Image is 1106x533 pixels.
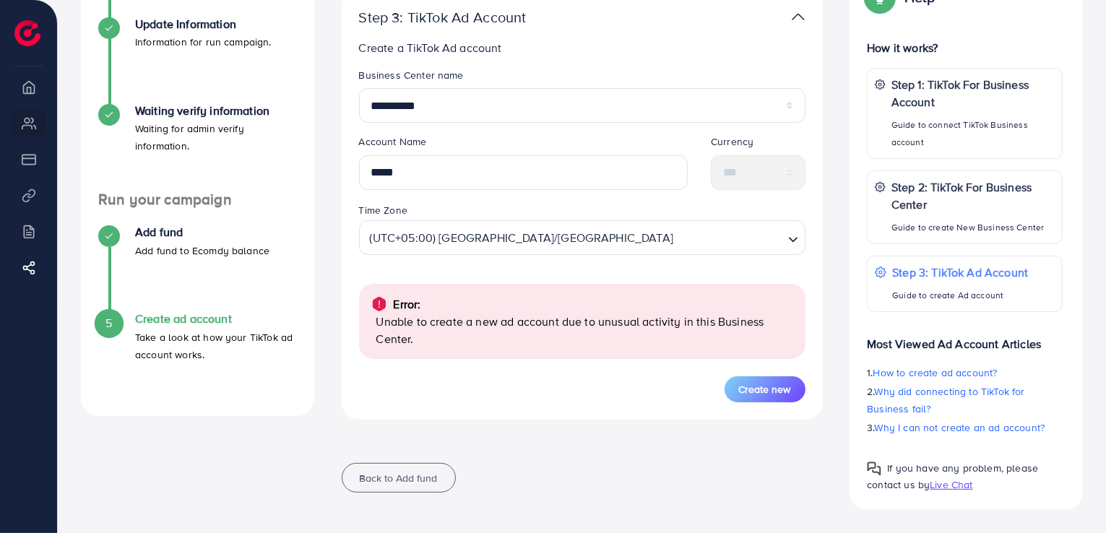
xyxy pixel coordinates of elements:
button: Create new [725,376,805,402]
p: Error: [394,295,421,313]
p: Add fund to Ecomdy balance [135,242,269,259]
h4: Create ad account [135,312,297,326]
legend: Account Name [359,134,688,155]
span: Create new [739,382,791,396]
p: Information for run campaign. [135,33,272,51]
p: How it works? [867,39,1063,56]
li: Waiting verify information [81,104,314,191]
span: (UTC+05:00) [GEOGRAPHIC_DATA]/[GEOGRAPHIC_DATA] [367,225,677,251]
h4: Update Information [135,17,272,31]
span: 5 [105,315,112,331]
li: Add fund [81,225,314,312]
span: Back to Add fund [360,471,438,485]
img: alert [371,295,388,313]
li: Create ad account [81,312,314,399]
p: Waiting for admin verify information. [135,120,297,155]
legend: Business Center name [359,68,805,88]
legend: Currency [711,134,805,155]
h4: Add fund [135,225,269,239]
p: Create a TikTok Ad account [359,39,805,56]
button: Back to Add fund [342,463,456,493]
p: Unable to create a new ad account due to unusual activity in this Business Center. [376,313,794,347]
div: Search for option [359,220,805,255]
img: TikTok partner [792,6,805,27]
iframe: Chat [790,61,1095,522]
input: Search for option [678,225,782,251]
label: Time Zone [359,203,407,217]
h4: Waiting verify information [135,104,297,118]
p: Step 3: TikTok Ad Account [359,9,649,26]
li: Update Information [81,17,314,104]
p: Take a look at how your TikTok ad account works. [135,329,297,363]
img: logo [14,20,40,46]
h4: Run your campaign [81,191,314,209]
